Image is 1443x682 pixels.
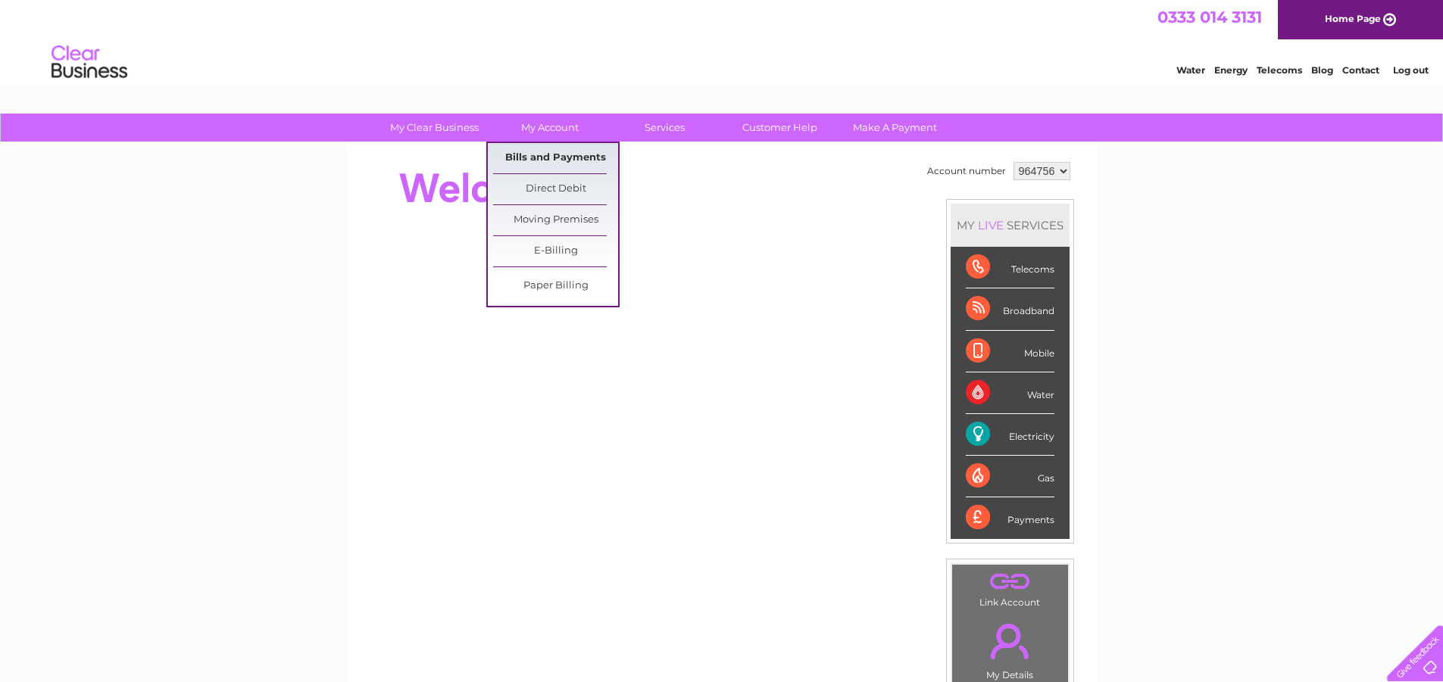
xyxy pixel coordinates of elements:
[493,271,618,301] a: Paper Billing
[1214,64,1248,76] a: Energy
[975,218,1007,232] div: LIVE
[493,174,618,204] a: Direct Debit
[1257,64,1302,76] a: Telecoms
[602,114,727,142] a: Services
[717,114,842,142] a: Customer Help
[487,114,612,142] a: My Account
[1311,64,1333,76] a: Blog
[1157,8,1262,26] a: 0333 014 3131
[923,158,1010,184] td: Account number
[951,204,1070,247] div: MY SERVICES
[372,114,497,142] a: My Clear Business
[1176,64,1205,76] a: Water
[956,615,1064,668] a: .
[51,39,128,86] img: logo.png
[364,8,1080,73] div: Clear Business is a trading name of Verastar Limited (registered in [GEOGRAPHIC_DATA] No. 3667643...
[832,114,957,142] a: Make A Payment
[966,497,1054,538] div: Payments
[1393,64,1429,76] a: Log out
[966,456,1054,497] div: Gas
[493,236,618,266] a: E-Billing
[966,414,1054,456] div: Electricity
[493,143,618,173] a: Bills and Payments
[1342,64,1379,76] a: Contact
[966,372,1054,414] div: Water
[951,564,1069,612] td: Link Account
[966,331,1054,372] div: Mobile
[966,288,1054,330] div: Broadband
[493,205,618,235] a: Moving Premises
[966,247,1054,288] div: Telecoms
[956,568,1064,595] a: .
